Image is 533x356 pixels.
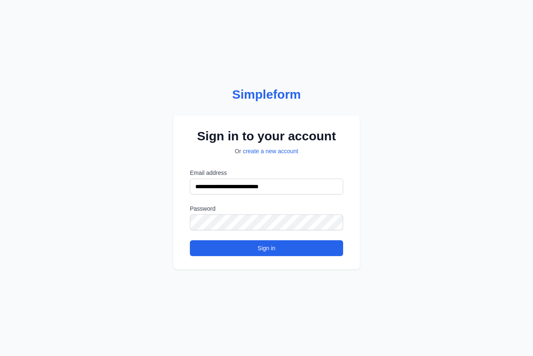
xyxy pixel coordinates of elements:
[190,129,343,144] h2: Sign in to your account
[190,147,343,155] p: Or
[243,148,298,154] a: create a new account
[173,87,360,102] a: Simpleform
[190,240,343,256] button: Sign in
[190,169,343,177] label: Email address
[190,204,343,213] label: Password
